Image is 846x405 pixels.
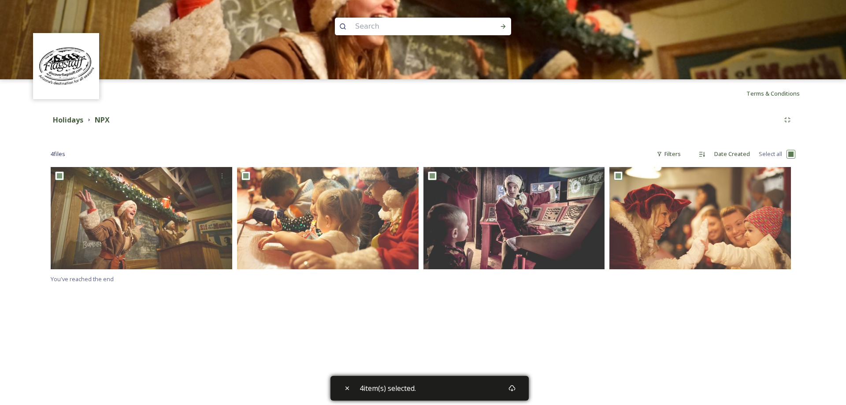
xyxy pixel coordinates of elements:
span: 4 item(s) selected. [360,383,416,394]
strong: NPX [95,115,110,125]
img: Untitled%20design%20(1).png [34,34,98,98]
span: 4 file s [51,150,65,158]
input: Search [351,17,471,36]
span: You've reached the end [51,275,114,283]
img: North Pole Experience 01_2017 Credit NPX.jpg [609,167,791,269]
img: North Pole Experience 02_Elf U_2017 Credit NPX-Discover%20Flagstaff.jpg [51,167,232,269]
span: Terms & Conditions [746,89,800,97]
div: Filters [652,145,685,163]
img: North Pole Experience 05_2017 Credit NPX.jpg [237,167,419,269]
span: Select all [759,150,782,158]
img: North Pole Experience 03_PortalTrafficControl_2017 Credit NPX.jpg [423,167,605,269]
strong: Holidays [53,115,83,125]
a: Terms & Conditions [746,88,813,99]
div: Date Created [710,145,754,163]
